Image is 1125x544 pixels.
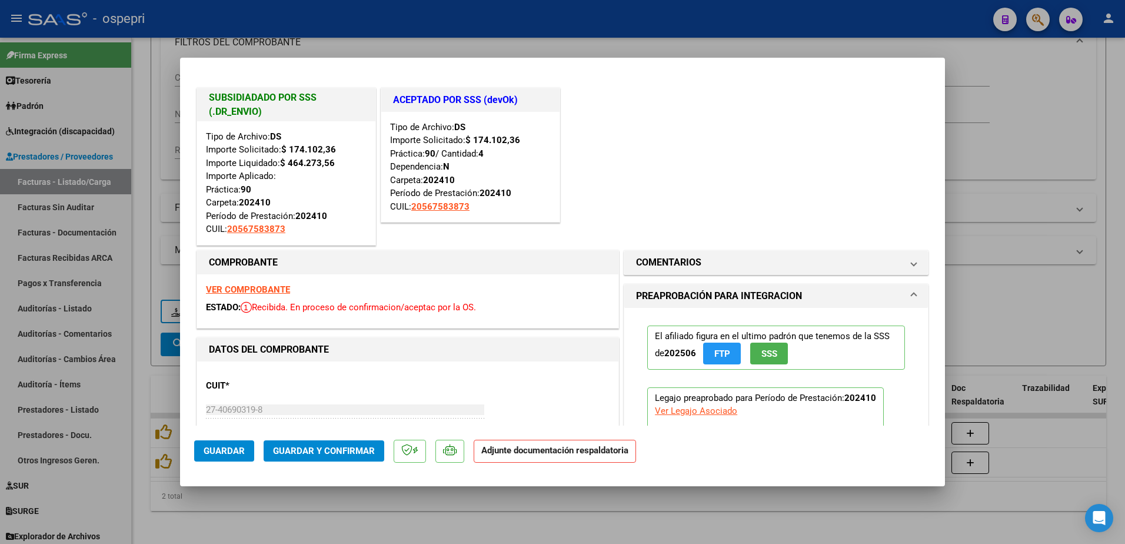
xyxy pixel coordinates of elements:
div: Tipo de Archivo: Importe Solicitado: Práctica: / Cantidad: Dependencia: Carpeta: Período de Prest... [390,121,551,214]
strong: 202506 [664,348,696,359]
div: Open Intercom Messenger [1085,504,1113,532]
strong: 4 [478,148,484,159]
strong: 202410 [239,197,271,208]
strong: DS [270,131,281,142]
span: Guardar [204,446,245,456]
a: VER COMPROBANTE [206,284,290,295]
mat-expansion-panel-header: PREAPROBACIÓN PARA INTEGRACION [624,284,928,308]
strong: COMPROBANTE [209,257,278,268]
strong: 90 [425,148,435,159]
strong: 202410 [480,188,511,198]
span: SSS [761,349,777,359]
button: FTP [703,343,741,364]
strong: $ 174.102,36 [465,135,520,145]
mat-expansion-panel-header: COMENTARIOS [624,251,928,274]
h1: ACEPTADO POR SSS (devOk) [393,93,548,107]
h1: SUBSIDIADADO POR SSS (.DR_ENVIO) [209,91,364,119]
strong: DATOS DEL COMPROBANTE [209,344,329,355]
span: 20567583873 [411,201,470,212]
button: Guardar y Confirmar [264,440,384,462]
h1: PREAPROBACIÓN PARA INTEGRACION [636,289,802,303]
p: Legajo preaprobado para Período de Prestación: [647,387,884,531]
strong: 202410 [423,175,455,185]
strong: 90 [241,184,251,195]
strong: Adjunte documentación respaldatoria [481,445,628,456]
span: 20567583873 [227,224,285,234]
button: Guardar [194,440,254,462]
strong: $ 174.102,36 [281,144,336,155]
div: Ver Legajo Asociado [655,404,737,417]
strong: DS [454,122,465,132]
span: FTP [714,349,730,359]
span: ESTADO: [206,302,241,313]
p: CUIT [206,379,327,393]
h1: COMENTARIOS [636,256,701,270]
strong: $ 464.273,56 [280,158,335,168]
span: Guardar y Confirmar [273,446,375,456]
div: Tipo de Archivo: Importe Solicitado: Importe Liquidado: Importe Aplicado: Práctica: Carpeta: Perí... [206,130,367,236]
button: SSS [750,343,788,364]
strong: 202410 [295,211,327,221]
strong: 202410 [844,393,876,403]
strong: N [443,161,450,172]
span: Recibida. En proceso de confirmacion/aceptac por la OS. [241,302,476,313]
p: El afiliado figura en el ultimo padrón que tenemos de la SSS de [647,326,905,370]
